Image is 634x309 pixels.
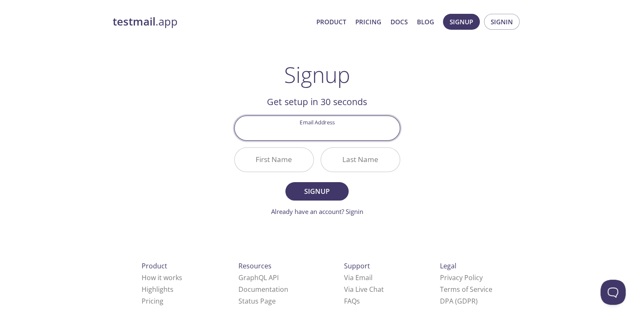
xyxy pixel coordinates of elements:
span: Signup [450,16,473,27]
a: Status Page [238,296,276,306]
a: Docs [391,16,408,27]
iframe: Help Scout Beacon - Open [600,280,626,305]
a: Blog [417,16,434,27]
a: Pricing [355,16,381,27]
a: Highlights [142,285,173,294]
a: GraphQL API [238,273,279,282]
button: Signin [484,14,520,30]
span: Signin [491,16,513,27]
a: Terms of Service [440,285,492,294]
a: FAQ [344,296,360,306]
a: Product [316,16,346,27]
strong: testmail [113,14,155,29]
span: Product [142,261,167,270]
button: Signup [443,14,480,30]
span: Support [344,261,370,270]
a: Already have an account? Signin [271,207,363,216]
a: testmail.app [113,15,310,29]
a: DPA (GDPR) [440,296,478,306]
span: Signup [295,185,339,197]
a: Via Email [344,273,373,282]
a: Documentation [238,285,288,294]
h2: Get setup in 30 seconds [234,95,400,109]
a: Pricing [142,296,163,306]
span: s [357,296,360,306]
span: Legal [440,261,456,270]
span: Resources [238,261,272,270]
button: Signup [285,182,348,201]
a: How it works [142,273,182,282]
h1: Signup [284,62,350,87]
a: Via Live Chat [344,285,384,294]
a: Privacy Policy [440,273,483,282]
